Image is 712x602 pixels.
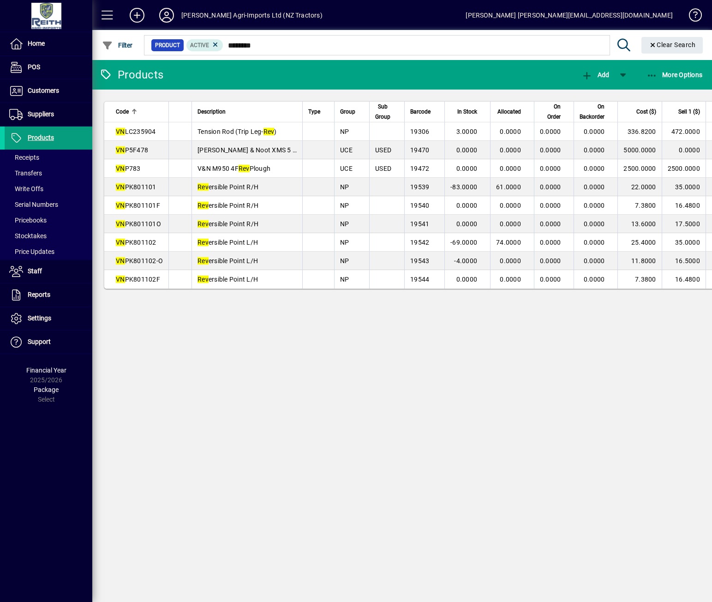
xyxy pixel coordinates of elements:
[617,270,661,289] td: 7.3800
[102,42,133,49] span: Filter
[636,107,656,117] span: Cost ($)
[662,270,706,289] td: 16.4800
[540,128,561,135] span: 0.0000
[450,183,477,191] span: -83.0000
[375,102,390,122] span: Sub Group
[34,386,59,393] span: Package
[116,220,161,228] span: PK801101O
[155,41,180,50] span: Product
[28,267,42,275] span: Staff
[410,220,429,228] span: 19541
[116,202,160,209] span: PK801101F
[617,178,661,196] td: 22.0000
[5,150,92,165] a: Receipts
[5,260,92,283] a: Staff
[197,202,209,209] em: Rev
[116,239,156,246] span: PK801102
[644,66,705,83] button: More Options
[617,141,661,159] td: 5000.0000
[197,107,226,117] span: Description
[340,220,349,228] span: NP
[116,165,141,172] span: P783
[617,252,661,270] td: 11.8000
[540,146,561,154] span: 0.0000
[450,239,477,246] span: -69.0000
[662,196,706,215] td: 16.4800
[496,183,521,191] span: 61.0000
[454,257,477,265] span: -4.0000
[457,107,477,117] span: In Stock
[116,276,125,283] em: VN
[456,220,478,228] span: 0.0000
[584,202,605,209] span: 0.0000
[116,128,156,135] span: LC235904
[340,146,353,154] span: UCE
[190,42,209,48] span: Active
[197,257,209,265] em: Rev
[540,183,561,191] span: 0.0000
[28,87,59,94] span: Customers
[186,39,223,51] mat-chip: Activation Status: Active
[197,183,209,191] em: Rev
[580,102,613,122] div: On Backorder
[662,159,706,178] td: 2500.0000
[5,307,92,330] a: Settings
[410,128,429,135] span: 19306
[197,202,258,209] span: ersible Point R/H
[466,8,673,23] div: [PERSON_NAME] [PERSON_NAME][EMAIL_ADDRESS][DOMAIN_NAME]
[540,220,561,228] span: 0.0000
[617,159,661,178] td: 2500.0000
[197,239,258,246] span: ersible Point L/H
[496,239,521,246] span: 74.0000
[584,220,605,228] span: 0.0000
[116,257,163,265] span: PK801102-O
[5,56,92,79] a: POS
[540,276,561,283] span: 0.0000
[9,169,42,177] span: Transfers
[181,8,323,23] div: [PERSON_NAME] Agri-Imports Ltd (NZ Tractors)
[116,107,163,117] div: Code
[580,102,604,122] span: On Backorder
[28,314,51,322] span: Settings
[496,107,529,117] div: Allocated
[28,291,50,298] span: Reports
[584,276,605,283] span: 0.0000
[340,239,349,246] span: NP
[617,215,661,233] td: 13.6000
[5,32,92,55] a: Home
[340,257,349,265] span: NP
[500,276,521,283] span: 0.0000
[9,185,43,193] span: Write Offs
[340,165,353,172] span: UCE
[456,276,478,283] span: 0.0000
[5,244,92,259] a: Price Updates
[678,107,700,117] span: Sell 1 ($)
[116,220,125,228] em: VN
[410,202,429,209] span: 19540
[646,71,703,78] span: More Options
[540,239,561,246] span: 0.0000
[116,257,125,265] em: VN
[5,228,92,244] a: Stocktakes
[682,2,700,32] a: Knowledge Base
[662,252,706,270] td: 16.5000
[197,239,209,246] em: Rev
[540,202,561,209] span: 0.0000
[500,146,521,154] span: 0.0000
[116,107,129,117] span: Code
[5,283,92,307] a: Reports
[500,165,521,172] span: 0.0000
[662,178,706,196] td: 35.0000
[500,202,521,209] span: 0.0000
[540,165,561,172] span: 0.0000
[239,165,250,172] em: Rev
[584,183,605,191] span: 0.0000
[116,239,125,246] em: VN
[28,110,54,118] span: Suppliers
[197,220,258,228] span: ersible Point R/H
[662,233,706,252] td: 35.0000
[197,165,270,172] span: V&N M950 4F Plough
[584,257,605,265] span: 0.0000
[375,146,391,154] span: USED
[410,107,431,117] span: Barcode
